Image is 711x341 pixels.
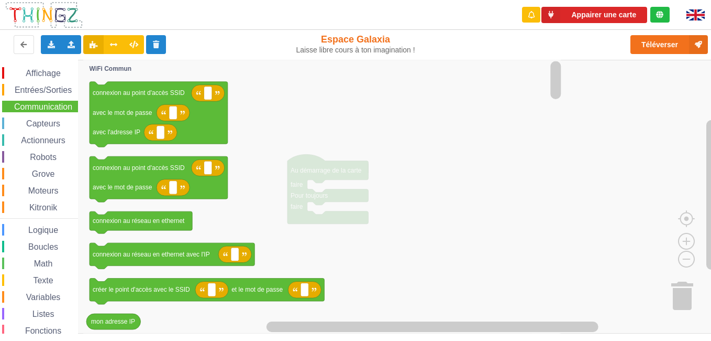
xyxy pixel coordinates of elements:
span: Logique [27,226,60,235]
span: Capteurs [25,119,62,128]
span: Texte [31,276,54,285]
span: Grove [30,169,57,178]
button: Appairer une carte [541,7,647,23]
span: Kitronik [28,203,59,212]
text: avec l'adresse IP [93,129,140,136]
span: Affichage [24,69,62,78]
text: et le mot de passe [231,286,283,293]
div: Espace Galaxia [295,34,416,55]
span: Fonctions [24,326,63,335]
text: avec le mot de passe [93,109,152,116]
text: mon adresse IP [91,318,135,325]
img: thingz_logo.png [5,1,83,29]
span: Entrées/Sorties [13,86,73,94]
button: Téléverser [630,35,708,54]
span: Variables [25,293,62,302]
text: avec le mot de passe [93,184,152,191]
span: Robots [28,153,58,162]
span: Boucles [27,242,60,251]
div: Laisse libre cours à ton imagination ! [295,46,416,55]
text: WiFi Commun [90,65,132,72]
text: connexion au réseau en ethernet avec l'IP [93,251,210,258]
text: connexion au réseau en ethernet [93,217,185,225]
span: Moteurs [27,186,60,195]
img: gb.png [686,9,705,20]
span: Communication [13,102,74,111]
text: créer le point d'accès avec le SSID [93,286,190,293]
div: Tu es connecté au serveur de création de Thingz [650,7,670,23]
span: Listes [31,310,56,318]
text: connexion au point d'accès SSID [93,164,185,172]
span: Math [32,259,54,268]
span: Actionneurs [19,136,67,145]
text: connexion au point d'accès SSID [93,89,185,97]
